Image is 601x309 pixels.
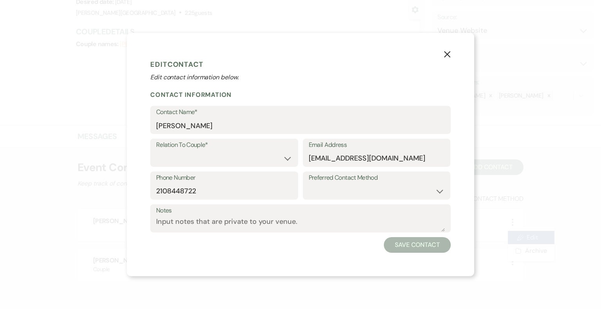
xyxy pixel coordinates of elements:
[150,73,451,82] p: Edit contact information below.
[156,139,292,151] label: Relation To Couple*
[150,59,451,70] h1: Edit Contact
[156,172,292,184] label: Phone Number
[156,118,445,133] input: First and Last Name
[309,139,445,151] label: Email Address
[309,172,445,184] label: Preferred Contact Method
[156,107,445,118] label: Contact Name*
[150,91,451,99] h2: Contact Information
[156,205,445,216] label: Notes
[384,237,451,253] button: Save Contact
